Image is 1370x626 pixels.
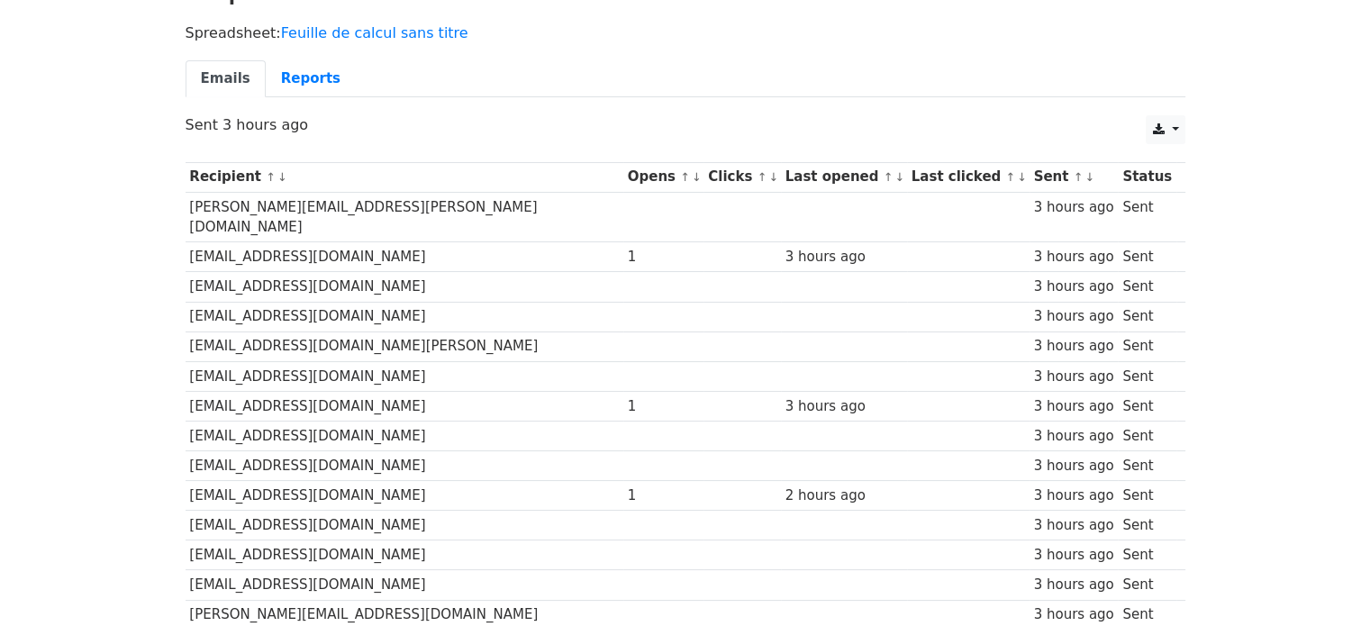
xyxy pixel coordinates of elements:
a: Reports [266,60,356,97]
div: 3 hours ago [1033,575,1113,595]
td: Sent [1118,331,1175,361]
td: Sent [1118,302,1175,331]
th: Clicks [703,162,780,192]
div: 3 hours ago [1033,336,1113,357]
a: Feuille de calcul sans titre [281,24,468,41]
div: 3 hours ago [1033,515,1113,536]
td: [PERSON_NAME][EMAIL_ADDRESS][PERSON_NAME][DOMAIN_NAME] [186,192,623,242]
th: Sent [1030,162,1119,192]
div: 2 hours ago [785,485,903,506]
p: Spreadsheet: [186,23,1185,42]
td: Sent [1118,272,1175,302]
th: Last clicked [907,162,1030,192]
a: ↓ [1017,170,1027,184]
div: 3 hours ago [1033,197,1113,218]
a: ↓ [1084,170,1094,184]
div: 1 [628,485,700,506]
td: [EMAIL_ADDRESS][DOMAIN_NAME][PERSON_NAME] [186,331,623,361]
iframe: Chat Widget [1280,540,1370,626]
td: [EMAIL_ADDRESS][DOMAIN_NAME] [186,421,623,450]
a: ↑ [266,170,276,184]
td: Sent [1118,451,1175,481]
div: 3 hours ago [1033,604,1113,625]
div: 3 hours ago [1033,426,1113,447]
a: ↑ [680,170,690,184]
div: 3 hours ago [1033,396,1113,417]
a: ↓ [277,170,287,184]
a: ↑ [1074,170,1084,184]
div: 3 hours ago [1033,367,1113,387]
td: [EMAIL_ADDRESS][DOMAIN_NAME] [186,481,623,511]
th: Opens [623,162,704,192]
a: ↓ [894,170,904,184]
a: ↑ [884,170,894,184]
td: [EMAIL_ADDRESS][DOMAIN_NAME] [186,391,623,421]
td: Sent [1118,540,1175,570]
td: [EMAIL_ADDRESS][DOMAIN_NAME] [186,272,623,302]
th: Last opened [781,162,907,192]
a: ↓ [692,170,702,184]
th: Status [1118,162,1175,192]
div: 3 hours ago [1033,545,1113,566]
td: [EMAIL_ADDRESS][DOMAIN_NAME] [186,361,623,391]
td: [EMAIL_ADDRESS][DOMAIN_NAME] [186,570,623,600]
a: ↑ [758,170,767,184]
td: [EMAIL_ADDRESS][DOMAIN_NAME] [186,302,623,331]
td: [EMAIL_ADDRESS][DOMAIN_NAME] [186,451,623,481]
td: [EMAIL_ADDRESS][DOMAIN_NAME] [186,511,623,540]
td: [EMAIL_ADDRESS][DOMAIN_NAME] [186,242,623,272]
div: 3 hours ago [785,396,903,417]
td: Sent [1118,242,1175,272]
div: 3 hours ago [1033,306,1113,327]
a: ↓ [768,170,778,184]
td: Sent [1118,421,1175,450]
p: Sent 3 hours ago [186,115,1185,134]
a: ↑ [1005,170,1015,184]
td: [EMAIL_ADDRESS][DOMAIN_NAME] [186,540,623,570]
td: Sent [1118,511,1175,540]
div: 3 hours ago [785,247,903,268]
div: Widget de chat [1280,540,1370,626]
div: 3 hours ago [1033,485,1113,506]
td: Sent [1118,192,1175,242]
div: 3 hours ago [1033,247,1113,268]
th: Recipient [186,162,623,192]
div: 1 [628,396,700,417]
div: 3 hours ago [1033,456,1113,476]
td: Sent [1118,391,1175,421]
td: Sent [1118,570,1175,600]
a: Emails [186,60,266,97]
div: 3 hours ago [1033,277,1113,297]
td: Sent [1118,361,1175,391]
td: Sent [1118,481,1175,511]
div: 1 [628,247,700,268]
